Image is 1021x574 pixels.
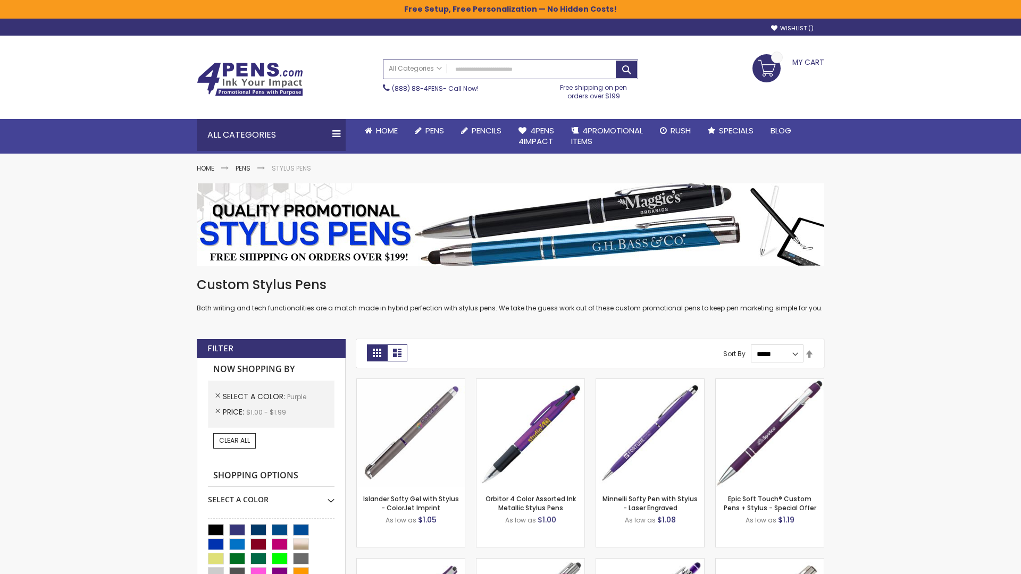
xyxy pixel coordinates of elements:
[723,349,746,358] label: Sort By
[472,125,501,136] span: Pencils
[418,514,437,525] span: $1.05
[386,516,416,525] span: As low as
[596,378,704,387] a: Minnelli Softy Pen with Stylus - Laser Engraved-Purple
[392,84,443,93] a: (888) 88-4PENS
[746,516,776,525] span: As low as
[197,276,824,313] div: Both writing and tech functionalities are a match made in hybrid perfection with stylus pens. We ...
[571,125,643,147] span: 4PROMOTIONAL ITEMS
[376,125,398,136] span: Home
[197,62,303,96] img: 4Pens Custom Pens and Promotional Products
[476,379,584,487] img: Orbitor 4 Color Assorted Ink Metallic Stylus Pens-Purple
[356,119,406,142] a: Home
[272,164,311,173] strong: Stylus Pens
[363,494,459,512] a: Islander Softy Gel with Stylus - ColorJet Imprint
[197,119,346,151] div: All Categories
[453,119,510,142] a: Pencils
[208,358,334,381] strong: Now Shopping by
[657,514,676,525] span: $1.08
[716,558,824,567] a: Tres-Chic Touch Pen - Standard Laser-Purple
[699,119,762,142] a: Specials
[602,494,698,512] a: Minnelli Softy Pen with Stylus - Laser Engraved
[505,516,536,525] span: As low as
[392,84,479,93] span: - Call Now!
[383,60,447,78] a: All Categories
[651,119,699,142] a: Rush
[425,125,444,136] span: Pens
[549,79,639,100] div: Free shipping on pen orders over $199
[724,494,816,512] a: Epic Soft Touch® Custom Pens + Stylus - Special Offer
[197,164,214,173] a: Home
[208,465,334,487] strong: Shopping Options
[208,487,334,505] div: Select A Color
[762,119,800,142] a: Blog
[219,436,250,445] span: Clear All
[367,344,387,361] strong: Grid
[719,125,754,136] span: Specials
[389,64,442,73] span: All Categories
[476,558,584,567] a: Tres-Chic with Stylus Metal Pen - Standard Laser-Purple
[716,379,824,487] img: 4P-MS8B-Purple
[476,378,584,387] a: Orbitor 4 Color Assorted Ink Metallic Stylus Pens-Purple
[357,378,465,387] a: Islander Softy Gel with Stylus - ColorJet Imprint-Purple
[223,407,246,417] span: Price
[771,24,814,32] a: Wishlist
[538,514,556,525] span: $1.00
[596,558,704,567] a: Phoenix Softy with Stylus Pen - Laser-Purple
[518,125,554,147] span: 4Pens 4impact
[357,558,465,567] a: Avendale Velvet Touch Stylus Gel Pen-Purple
[213,433,256,448] a: Clear All
[406,119,453,142] a: Pens
[207,343,233,354] strong: Filter
[486,494,576,512] a: Orbitor 4 Color Assorted Ink Metallic Stylus Pens
[357,379,465,487] img: Islander Softy Gel with Stylus - ColorJet Imprint-Purple
[596,379,704,487] img: Minnelli Softy Pen with Stylus - Laser Engraved-Purple
[716,378,824,387] a: 4P-MS8B-Purple
[563,119,651,154] a: 4PROMOTIONALITEMS
[197,183,824,266] img: Stylus Pens
[778,514,794,525] span: $1.19
[287,392,306,401] span: Purple
[246,408,286,417] span: $1.00 - $1.99
[510,119,563,154] a: 4Pens4impact
[771,125,791,136] span: Blog
[236,164,250,173] a: Pens
[671,125,691,136] span: Rush
[197,276,824,293] h1: Custom Stylus Pens
[625,516,656,525] span: As low as
[223,391,287,402] span: Select A Color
